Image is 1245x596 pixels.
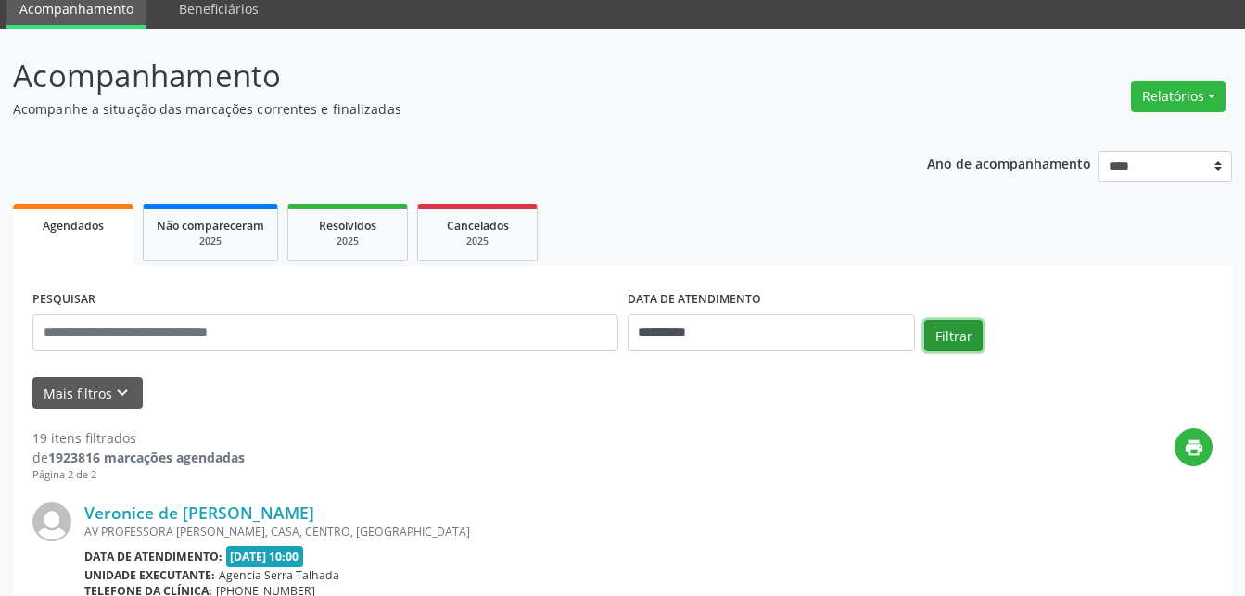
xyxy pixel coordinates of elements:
[13,99,867,119] p: Acompanhe a situação das marcações correntes e finalizadas
[84,524,934,539] div: AV PROFESSORA [PERSON_NAME], CASA, CENTRO, [GEOGRAPHIC_DATA]
[84,502,314,523] a: Veronice de [PERSON_NAME]
[431,235,524,248] div: 2025
[924,320,983,351] button: Filtrar
[1131,81,1226,112] button: Relatórios
[226,546,304,567] span: [DATE] 10:00
[447,218,509,234] span: Cancelados
[319,218,376,234] span: Resolvidos
[32,377,143,410] button: Mais filtroskeyboard_arrow_down
[301,235,394,248] div: 2025
[84,567,215,583] b: Unidade executante:
[157,235,264,248] div: 2025
[157,218,264,234] span: Não compareceram
[32,502,71,541] img: img
[219,567,339,583] span: Agencia Serra Talhada
[32,448,245,467] div: de
[48,449,245,466] strong: 1923816 marcações agendadas
[112,383,133,403] i: keyboard_arrow_down
[32,467,245,483] div: Página 2 de 2
[43,218,104,234] span: Agendados
[32,285,95,314] label: PESQUISAR
[32,428,245,448] div: 19 itens filtrados
[84,549,222,564] b: Data de atendimento:
[927,151,1091,174] p: Ano de acompanhamento
[1184,437,1204,458] i: print
[1175,428,1213,466] button: print
[628,285,761,314] label: DATA DE ATENDIMENTO
[13,53,867,99] p: Acompanhamento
